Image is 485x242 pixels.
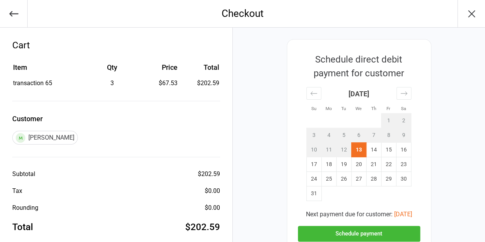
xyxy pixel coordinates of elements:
th: Total [181,62,219,78]
td: Thursday, August 21, 2025 [366,157,381,172]
div: Tax [12,186,22,196]
span: transaction 65 [13,79,52,87]
td: Not available. Saturday, August 9, 2025 [396,128,411,143]
td: Tuesday, August 26, 2025 [336,172,351,186]
button: Schedule payment [298,226,420,242]
div: Next payment due for customer: [298,210,420,219]
div: $0.00 [205,203,220,212]
td: Not available. Monday, August 11, 2025 [321,143,336,157]
div: $202.59 [185,220,220,234]
td: Not available. Friday, August 1, 2025 [381,114,396,128]
div: Subtotal [12,170,35,179]
th: Qty [82,62,142,78]
td: Sunday, August 17, 2025 [306,157,321,172]
td: Thursday, August 14, 2025 [366,143,381,157]
td: Sunday, August 24, 2025 [306,172,321,186]
td: Selected. Wednesday, August 13, 2025 [351,143,366,157]
button: [DATE] [394,210,412,219]
td: Not available. Thursday, August 7, 2025 [366,128,381,143]
div: Price [143,62,178,72]
td: Sunday, August 31, 2025 [306,186,321,201]
small: Su [311,106,316,111]
td: Not available. Saturday, August 2, 2025 [396,114,411,128]
div: $0.00 [205,186,220,196]
td: Monday, August 18, 2025 [321,157,336,172]
small: Sa [401,106,406,111]
td: Thursday, August 28, 2025 [366,172,381,186]
th: Item [13,62,81,78]
td: Not available. Friday, August 8, 2025 [381,128,396,143]
td: Friday, August 15, 2025 [381,143,396,157]
div: Cart [12,38,220,52]
td: Not available. Tuesday, August 12, 2025 [336,143,351,157]
div: $67.53 [143,79,178,88]
td: Tuesday, August 19, 2025 [336,157,351,172]
td: Not available. Sunday, August 3, 2025 [306,128,321,143]
td: $202.59 [181,79,219,88]
small: Mo [326,106,332,111]
td: Wednesday, August 27, 2025 [351,172,366,186]
div: Move backward to switch to the previous month. [306,87,321,100]
small: Tu [341,106,346,111]
small: Fr [386,106,390,111]
div: [PERSON_NAME] [12,131,78,145]
div: 3 [82,79,142,88]
td: Not available. Tuesday, August 5, 2025 [336,128,351,143]
div: $202.59 [198,170,220,179]
div: Schedule direct debit payment for customer [298,53,420,80]
td: Saturday, August 16, 2025 [396,143,411,157]
td: Wednesday, August 20, 2025 [351,157,366,172]
td: Friday, August 29, 2025 [381,172,396,186]
td: Friday, August 22, 2025 [381,157,396,172]
td: Saturday, August 23, 2025 [396,157,411,172]
div: Move forward to switch to the next month. [396,87,411,100]
td: Not available. Monday, August 4, 2025 [321,128,336,143]
small: Th [371,106,376,111]
td: Monday, August 25, 2025 [321,172,336,186]
div: Rounding [12,203,38,212]
div: Total [12,220,33,234]
small: We [355,106,362,111]
label: Customer [12,114,220,124]
td: Saturday, August 30, 2025 [396,172,411,186]
td: Not available. Sunday, August 10, 2025 [306,143,321,157]
div: Calendar [298,80,420,210]
td: Not available. Wednesday, August 6, 2025 [351,128,366,143]
strong: [DATE] [349,90,369,98]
